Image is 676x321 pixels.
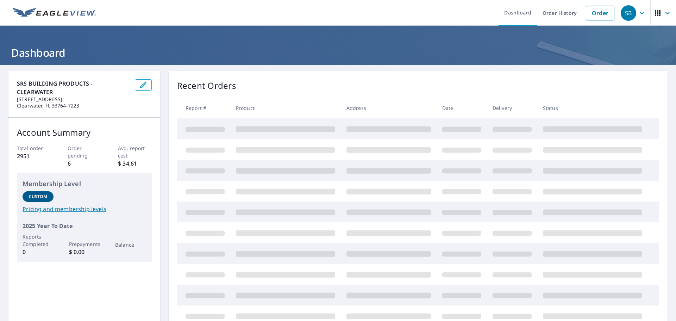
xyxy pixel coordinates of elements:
p: Order pending [68,144,101,159]
div: SB [621,5,636,21]
p: 2951 [17,152,51,160]
p: $ 0.00 [69,248,100,256]
th: Date [437,98,487,118]
p: 0 [23,248,54,256]
p: Balance [115,241,146,248]
p: Recent Orders [177,79,236,92]
th: Status [537,98,648,118]
p: Custom [29,193,47,200]
p: Total order [17,144,51,152]
p: [STREET_ADDRESS] [17,96,129,103]
p: $ 34.61 [118,159,152,168]
p: SRS BUILDING PRODUCTS - CLEARWATER [17,79,129,96]
h1: Dashboard [8,45,668,60]
p: Prepayments [69,240,100,248]
p: Clearwater, FL 33764-7223 [17,103,129,109]
p: Avg. report cost [118,144,152,159]
th: Delivery [487,98,537,118]
a: Pricing and membership levels [23,205,146,213]
p: Account Summary [17,126,152,139]
a: Order [586,6,614,20]
p: 2025 Year To Date [23,222,146,230]
th: Address [341,98,437,118]
img: EV Logo [13,8,96,18]
p: Membership Level [23,179,146,189]
th: Product [230,98,341,118]
th: Report # [177,98,230,118]
p: 6 [68,159,101,168]
p: Reports Completed [23,233,54,248]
